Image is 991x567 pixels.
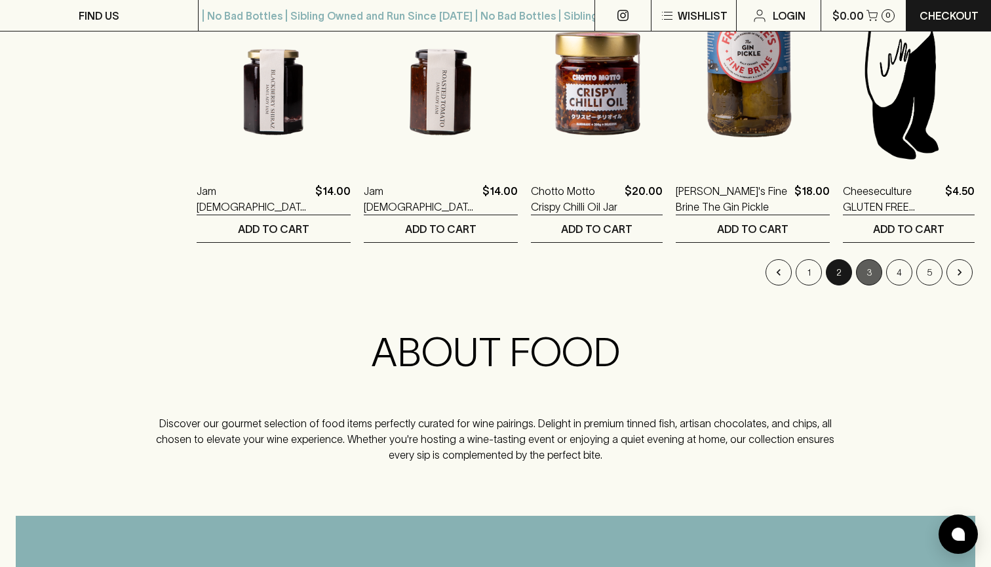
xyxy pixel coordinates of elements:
nav: pagination navigation [197,259,975,285]
p: $4.50 [945,183,975,215]
button: Go to next page [946,259,973,285]
p: ADD TO CART [717,221,788,237]
button: Go to previous page [766,259,792,285]
button: page 2 [826,259,852,285]
p: Discover our gourmet selection of food items perfectly curated for wine pairings. Delight in prem... [149,415,842,463]
p: $14.00 [315,183,351,215]
p: ADD TO CART [561,221,632,237]
button: ADD TO CART [531,215,663,242]
button: ADD TO CART [197,215,351,242]
button: ADD TO CART [676,215,830,242]
button: ADD TO CART [843,215,975,242]
button: Go to page 5 [916,259,942,285]
p: 0 [885,12,891,19]
button: ADD TO CART [364,215,518,242]
a: Cheeseculture GLUTEN FREE Crispbread 100g [843,183,940,215]
p: ADD TO CART [873,221,944,237]
p: Checkout [920,8,979,24]
h2: ABOUT FOOD [149,329,842,376]
a: Jam [DEMOGRAPHIC_DATA] Roasted Tomato [364,183,477,215]
a: Chotto Motto Crispy Chilli Oil Jar [531,183,619,215]
button: Go to page 1 [796,259,822,285]
a: Jam [DEMOGRAPHIC_DATA] Blackberry Shiraz Jam [197,183,310,215]
p: $0.00 [832,8,864,24]
p: Wishlist [678,8,728,24]
button: Go to page 4 [886,259,912,285]
p: $14.00 [482,183,518,215]
button: Go to page 3 [856,259,882,285]
img: bubble-icon [952,528,965,541]
p: $20.00 [625,183,663,215]
p: Login [773,8,806,24]
p: ADD TO CART [405,221,476,237]
a: [PERSON_NAME]'s Fine Brine The Gin Pickle [676,183,789,215]
p: FIND US [79,8,119,24]
p: $18.00 [794,183,830,215]
p: ADD TO CART [238,221,309,237]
